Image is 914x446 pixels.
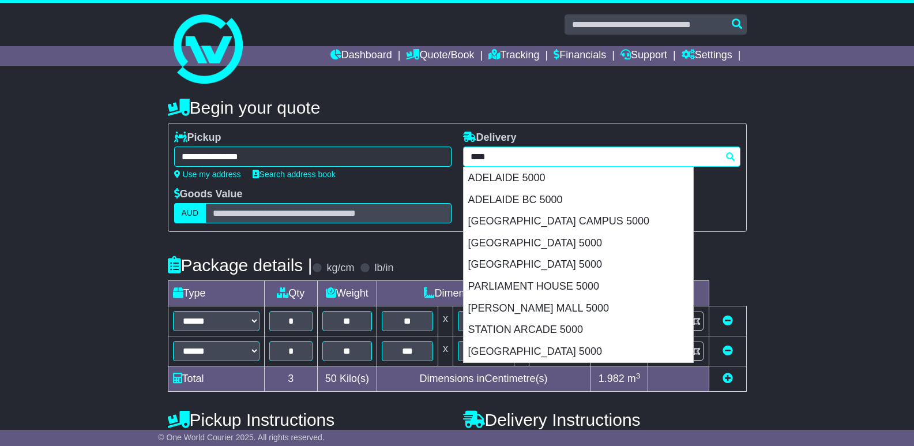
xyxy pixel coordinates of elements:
a: Add new item [723,373,733,384]
h4: Pickup Instructions [168,410,452,429]
td: x [438,306,453,336]
a: Financials [554,46,606,66]
label: Delivery [463,132,517,144]
span: 50 [325,373,337,384]
label: kg/cm [326,262,354,275]
div: [GEOGRAPHIC_DATA] 5000 [464,341,693,363]
a: Tracking [488,46,539,66]
span: m [627,373,641,384]
td: x [438,336,453,366]
label: AUD [174,203,206,223]
a: Settings [682,46,732,66]
a: Support [620,46,667,66]
h4: Begin your quote [168,98,747,117]
span: © One World Courier 2025. All rights reserved. [158,433,325,442]
a: Remove this item [723,345,733,357]
td: Total [168,366,264,392]
div: [GEOGRAPHIC_DATA] CAMPUS 5000 [464,211,693,233]
div: STATION ARCADE 5000 [464,319,693,341]
span: 1.982 [599,373,625,384]
td: Qty [264,281,318,306]
div: ADELAIDE BC 5000 [464,189,693,211]
div: ADELAIDE 5000 [464,167,693,189]
td: Dimensions in Centimetre(s) [377,366,590,392]
label: lb/in [374,262,393,275]
div: PARLIAMENT HOUSE 5000 [464,276,693,298]
a: Dashboard [330,46,392,66]
div: [PERSON_NAME] MALL 5000 [464,298,693,320]
td: 3 [264,366,318,392]
h4: Delivery Instructions [463,410,747,429]
td: Weight [318,281,377,306]
a: Quote/Book [406,46,474,66]
div: [GEOGRAPHIC_DATA] 5000 [464,254,693,276]
div: [GEOGRAPHIC_DATA] 5000 [464,233,693,254]
h4: Package details | [168,256,313,275]
td: Dimensions (L x W x H) [377,281,590,306]
td: Kilo(s) [318,366,377,392]
a: Use my address [174,170,241,179]
label: Pickup [174,132,221,144]
label: Goods Value [174,188,243,201]
sup: 3 [636,372,641,380]
a: Search address book [253,170,336,179]
td: Type [168,281,264,306]
a: Remove this item [723,315,733,327]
